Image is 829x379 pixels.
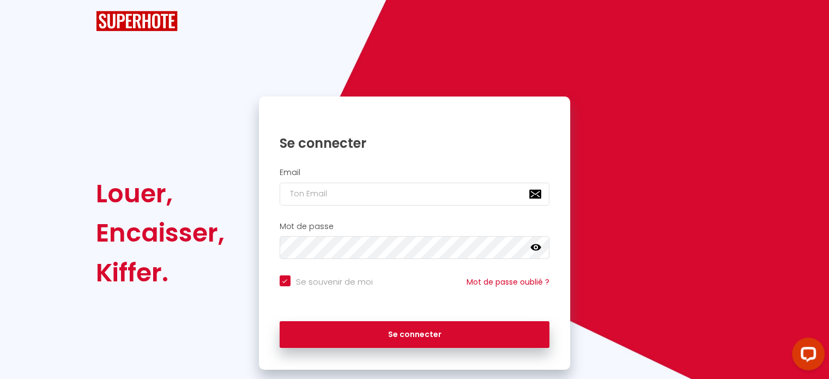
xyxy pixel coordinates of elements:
[783,333,829,379] iframe: LiveChat chat widget
[96,174,225,213] div: Louer,
[280,222,550,231] h2: Mot de passe
[280,135,550,152] h1: Se connecter
[467,276,549,287] a: Mot de passe oublié ?
[96,213,225,252] div: Encaisser,
[96,11,178,31] img: SuperHote logo
[280,168,550,177] h2: Email
[280,183,550,206] input: Ton Email
[96,253,225,292] div: Kiffer.
[280,321,550,348] button: Se connecter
